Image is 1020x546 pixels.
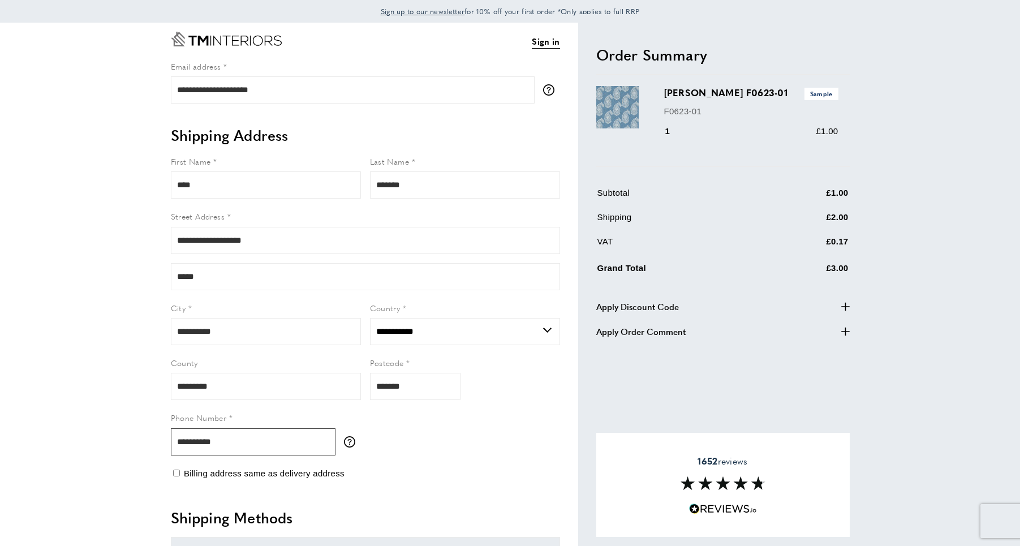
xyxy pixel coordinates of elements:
[596,86,639,128] img: Harriet Chambray F0623-01
[816,126,838,136] span: £1.00
[381,6,640,16] span: for 10% off your first order *Only applies to full RRP
[664,124,686,138] div: 1
[381,6,465,16] span: Sign up to our newsletter
[171,357,198,368] span: County
[596,45,850,65] h2: Order Summary
[171,412,227,423] span: Phone Number
[596,300,679,313] span: Apply Discount Code
[381,6,465,17] a: Sign up to our newsletter
[532,35,560,49] a: Sign in
[681,476,765,490] img: Reviews section
[698,455,747,467] span: reviews
[344,436,361,448] button: More information
[597,235,769,257] td: VAT
[597,210,769,233] td: Shipping
[804,88,838,100] span: Sample
[171,210,225,222] span: Street Address
[171,61,221,72] span: Email address
[171,302,186,313] span: City
[597,186,769,208] td: Subtotal
[771,235,849,257] td: £0.17
[771,210,849,233] td: £2.00
[698,454,717,467] strong: 1652
[171,32,282,46] a: Go to Home page
[664,105,838,118] p: F0623-01
[543,84,560,96] button: More information
[370,357,404,368] span: Postcode
[370,156,410,167] span: Last Name
[689,504,757,514] img: Reviews.io 5 stars
[771,186,849,208] td: £1.00
[664,86,838,100] h3: [PERSON_NAME] F0623-01
[771,259,849,283] td: £3.00
[171,508,560,528] h2: Shipping Methods
[184,468,345,478] span: Billing address same as delivery address
[171,125,560,145] h2: Shipping Address
[173,470,180,476] input: Billing address same as delivery address
[596,325,686,338] span: Apply Order Comment
[597,259,769,283] td: Grand Total
[370,302,401,313] span: Country
[171,156,211,167] span: First Name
